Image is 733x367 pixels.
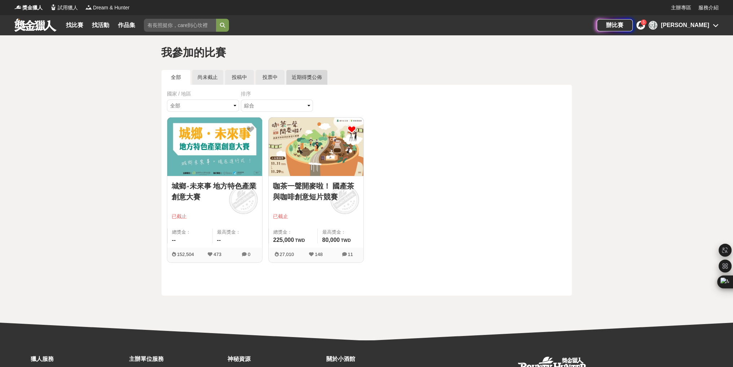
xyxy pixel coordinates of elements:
[129,355,224,363] div: 主辦單位服務
[213,252,221,257] span: 473
[217,229,258,236] span: 最高獎金：
[58,4,78,12] span: 試用獵人
[597,19,633,31] a: 辦比賽
[50,4,78,12] a: Logo試用獵人
[322,229,359,236] span: 最高獎金：
[348,252,353,257] span: 11
[273,213,359,220] span: 已截止
[225,70,254,85] a: 投稿中
[649,21,657,30] div: 鄭
[172,181,258,202] a: 城鄉‧未來事 地方特色產業創意大賽
[167,90,241,98] div: 國家 / 地區
[172,213,258,220] span: 已截止
[256,70,284,85] a: 投票中
[85,4,92,11] img: Logo
[93,4,129,12] span: Dream & Hunter
[14,4,43,12] a: Logo獎金獵人
[161,46,572,59] h1: 我參加的比賽
[322,237,340,243] span: 80,000
[31,355,125,363] div: 獵人服務
[661,21,709,30] div: [PERSON_NAME]
[115,20,138,30] a: 作品集
[228,355,322,363] div: 神秘資源
[269,118,363,176] img: Cover Image
[273,181,359,202] a: 咖茶一聲開麥啦！ 國產茶與咖啡創意短片競賽
[167,118,262,176] img: Cover Image
[172,237,176,243] span: --
[279,252,294,257] span: 27,010
[50,4,57,11] img: Logo
[326,355,421,363] div: 關於小酒館
[241,90,315,98] div: 排序
[14,4,22,11] img: Logo
[192,70,223,85] a: 尚未截止
[85,4,129,12] a: LogoDream & Hunter
[63,20,86,30] a: 找比賽
[273,229,313,236] span: 總獎金：
[172,229,208,236] span: 總獎金：
[643,20,645,24] span: 5
[315,252,323,257] span: 148
[89,20,112,30] a: 找活動
[698,4,719,12] a: 服務介紹
[671,4,691,12] a: 主辦專區
[144,19,216,32] input: 有長照挺你，care到心坎裡！青春出手，拍出照顧 影音徵件活動
[248,252,250,257] span: 0
[273,237,294,243] span: 225,000
[217,237,221,243] span: --
[286,70,327,85] a: 近期得獎公佈
[177,252,194,257] span: 152,504
[22,4,43,12] span: 獎金獵人
[295,238,305,243] span: TWD
[162,70,190,85] a: 全部
[341,238,350,243] span: TWD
